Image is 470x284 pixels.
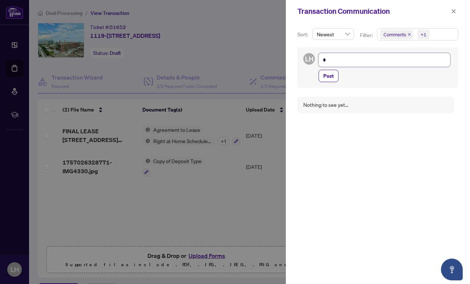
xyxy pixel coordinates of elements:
button: Open asap [441,259,463,280]
span: Comments [380,29,413,40]
span: Post [323,70,334,82]
div: Transaction Communication [297,6,449,17]
span: close [451,9,456,14]
span: close [408,33,411,36]
button: Post [319,70,339,82]
p: Sort: [297,31,309,38]
p: Filter: [360,31,374,39]
span: Newest [317,29,350,40]
span: Comments [384,31,406,38]
div: +1 [421,31,426,38]
div: Nothing to see yet... [303,101,348,109]
span: LH [305,54,313,64]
